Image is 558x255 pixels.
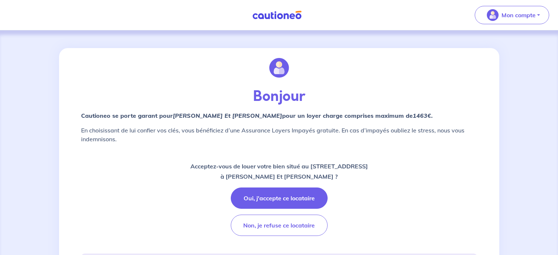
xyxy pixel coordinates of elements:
button: Oui, j'accepte ce locataire [231,187,328,209]
img: illu_account.svg [269,58,289,78]
em: [PERSON_NAME] Et [PERSON_NAME] [173,112,282,119]
strong: Cautioneo se porte garant pour pour un loyer charge comprises maximum de . [81,112,433,119]
em: 1463€ [413,112,431,119]
p: Acceptez-vous de louer votre bien situé au [STREET_ADDRESS] à [PERSON_NAME] Et [PERSON_NAME] ? [190,161,368,182]
button: illu_account_valid_menu.svgMon compte [475,6,549,24]
button: Non, je refuse ce locataire [231,215,328,236]
p: Mon compte [502,11,536,19]
img: illu_account_valid_menu.svg [487,9,499,21]
p: Bonjour [81,88,477,105]
img: Cautioneo [249,11,304,20]
p: En choisissant de lui confier vos clés, vous bénéficiez d’une Assurance Loyers Impayés gratuite. ... [81,126,477,143]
